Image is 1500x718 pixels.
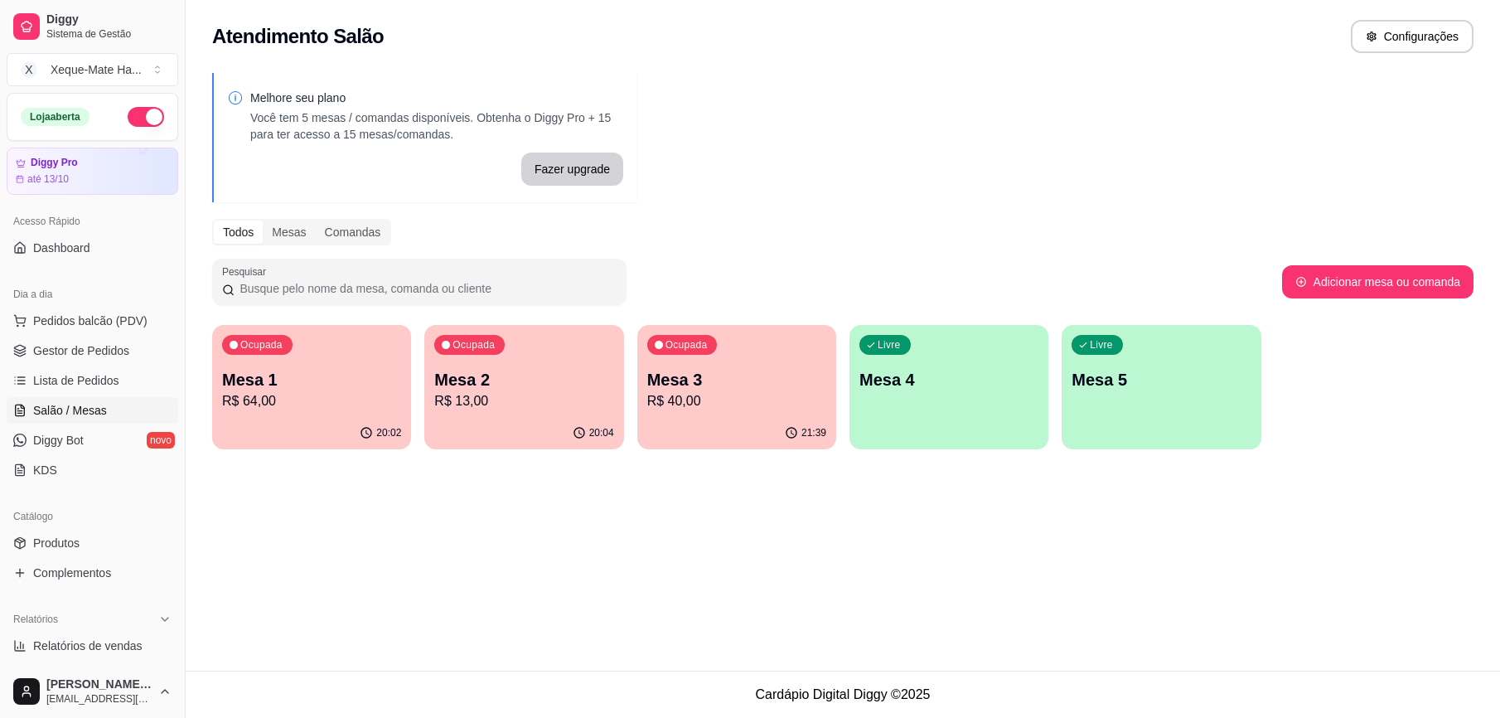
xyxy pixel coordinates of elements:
div: Acesso Rápido [7,208,178,235]
span: X [21,61,37,78]
p: R$ 13,00 [434,391,613,411]
p: Melhore seu plano [250,90,623,106]
span: Relatórios [13,613,58,626]
a: Relatório de clientes [7,662,178,689]
span: Relatórios de vendas [33,638,143,654]
span: Gestor de Pedidos [33,342,129,359]
button: Configurações [1351,20,1473,53]
article: Diggy Pro [31,157,78,169]
p: Você tem 5 mesas / comandas disponíveis. Obtenha o Diggy Pro + 15 para ter acesso a 15 mesas/coma... [250,109,623,143]
h2: Atendimento Salão [212,23,384,50]
button: LivreMesa 4 [849,325,1048,449]
div: Catálogo [7,503,178,530]
article: até 13/10 [27,172,69,186]
a: DiggySistema de Gestão [7,7,178,46]
p: 21:39 [801,426,826,439]
a: Salão / Mesas [7,397,178,424]
button: LivreMesa 5 [1062,325,1260,449]
a: Complementos [7,560,178,586]
p: Mesa 2 [434,368,613,391]
button: Alterar Status [128,107,164,127]
button: [PERSON_NAME] e [PERSON_NAME][EMAIL_ADDRESS][DOMAIN_NAME] [7,672,178,711]
button: OcupadaMesa 3R$ 40,0021:39 [637,325,836,449]
span: Diggy [46,12,172,27]
span: Produtos [33,535,80,551]
button: Adicionar mesa ou comanda [1282,265,1473,298]
a: Produtos [7,530,178,556]
span: Salão / Mesas [33,402,107,419]
a: Diggy Botnovo [7,427,178,454]
p: Ocupada [452,338,495,352]
a: Relatórios de vendas [7,633,178,659]
p: Mesa 1 [222,368,401,391]
span: Lista de Pedidos [33,372,119,389]
p: 20:04 [589,426,614,439]
p: 20:02 [376,426,401,439]
p: Ocupada [240,338,283,352]
div: Dia a dia [7,281,178,308]
p: R$ 40,00 [647,391,826,411]
span: Sistema de Gestão [46,27,172,41]
a: Diggy Proaté 13/10 [7,148,178,195]
p: Livre [1090,338,1113,352]
label: Pesquisar [222,264,272,279]
p: Mesa 5 [1072,368,1251,391]
button: OcupadaMesa 2R$ 13,0020:04 [424,325,623,449]
div: Xeque-Mate Ha ... [51,61,142,78]
span: [EMAIL_ADDRESS][DOMAIN_NAME] [46,692,152,706]
footer: Cardápio Digital Diggy © 2025 [186,671,1500,718]
button: OcupadaMesa 1R$ 64,0020:02 [212,325,411,449]
span: Pedidos balcão (PDV) [33,313,148,329]
a: KDS [7,457,178,483]
button: Pedidos balcão (PDV) [7,308,178,334]
p: Ocupada [665,338,708,352]
span: Diggy Bot [33,432,84,449]
a: Gestor de Pedidos [7,337,178,364]
p: R$ 64,00 [222,391,401,411]
div: Todos [214,221,263,244]
p: Livre [878,338,901,352]
div: Comandas [316,221,390,244]
button: Select a team [7,53,178,86]
span: Dashboard [33,240,90,256]
span: [PERSON_NAME] e [PERSON_NAME] [46,677,152,692]
a: Lista de Pedidos [7,367,178,394]
div: Mesas [263,221,315,244]
input: Pesquisar [235,280,617,297]
p: Mesa 3 [647,368,826,391]
a: Dashboard [7,235,178,261]
span: KDS [33,462,57,478]
span: Complementos [33,565,111,581]
div: Loja aberta [21,108,90,126]
p: Mesa 4 [859,368,1038,391]
button: Fazer upgrade [521,153,623,186]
